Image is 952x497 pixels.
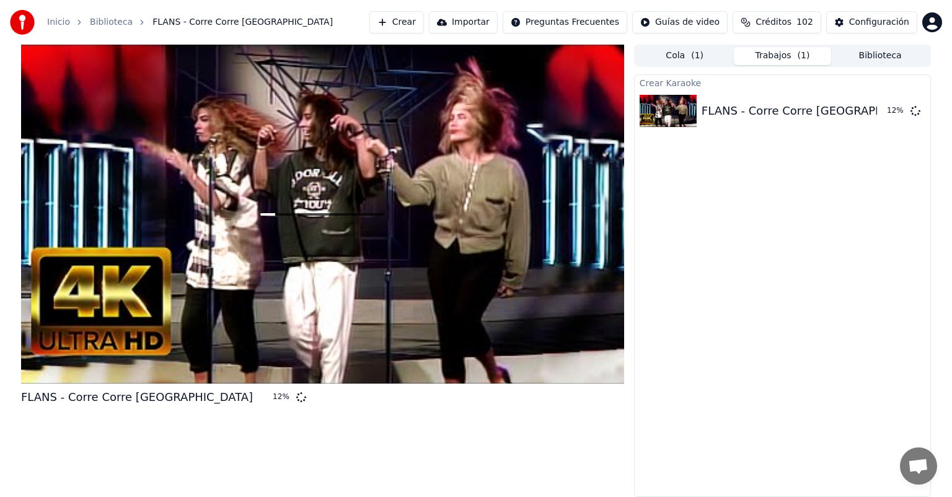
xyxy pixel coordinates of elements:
[798,50,810,62] span: ( 1 )
[47,16,333,29] nav: breadcrumb
[152,16,333,29] span: FLANS - Corre Corre [GEOGRAPHIC_DATA]
[47,16,70,29] a: Inicio
[831,47,929,65] button: Biblioteca
[691,50,703,62] span: ( 1 )
[21,389,253,406] div: FLANS - Corre Corre [GEOGRAPHIC_DATA]
[503,11,627,33] button: Preguntas Frecuentes
[887,106,906,116] div: 12 %
[90,16,133,29] a: Biblioteca
[826,11,917,33] button: Configuración
[369,11,424,33] button: Crear
[10,10,35,35] img: youka
[849,16,909,29] div: Configuración
[702,102,933,120] div: FLANS - Corre Corre [GEOGRAPHIC_DATA]
[796,16,813,29] span: 102
[273,392,291,402] div: 12 %
[636,47,734,65] button: Cola
[635,75,930,90] div: Crear Karaoke
[756,16,791,29] span: Créditos
[733,11,821,33] button: Créditos102
[632,11,728,33] button: Guías de video
[900,447,937,485] div: Chat abierto
[734,47,832,65] button: Trabajos
[429,11,498,33] button: Importar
